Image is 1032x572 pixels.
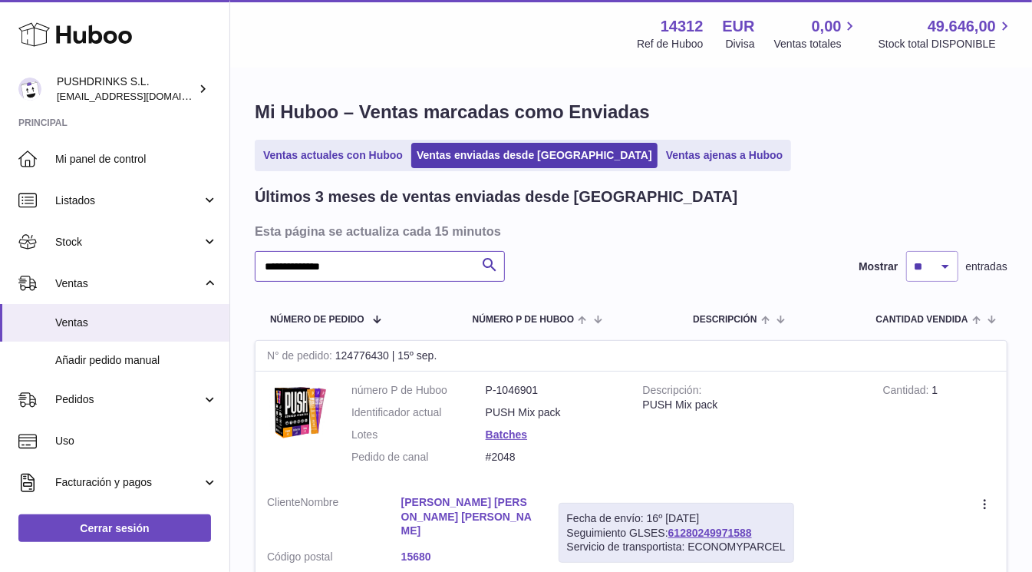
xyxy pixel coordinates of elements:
[876,315,968,325] span: Cantidad vendida
[18,514,211,542] a: Cerrar sesión
[267,495,401,543] dt: Nombre
[401,495,536,539] a: [PERSON_NAME] [PERSON_NAME] [PERSON_NAME]
[55,392,202,407] span: Pedidos
[661,143,789,168] a: Ventas ajenas a Huboo
[256,341,1007,372] div: 124776430 | 15º sep.
[928,16,996,37] span: 49.646,00
[351,450,486,465] dt: Pedido de canal
[473,315,574,325] span: número P de Huboo
[774,16,859,51] a: 0,00 Ventas totales
[267,550,401,568] dt: Código postal
[267,383,328,441] img: 143121750924561.png
[57,74,195,104] div: PUSHDRINKS S.L.
[859,260,898,274] label: Mostrar
[351,405,486,420] dt: Identificador actual
[723,16,755,37] strong: EUR
[879,37,1014,51] span: Stock total DISPONIBLE
[812,16,842,37] span: 0,00
[55,276,202,291] span: Ventas
[401,550,536,564] a: 15680
[726,37,755,51] div: Divisa
[255,100,1007,124] h1: Mi Huboo – Ventas marcadas como Enviadas
[966,260,1007,274] span: entradas
[258,143,408,168] a: Ventas actuales con Huboo
[774,37,859,51] span: Ventas totales
[872,372,1007,484] td: 1
[643,398,860,412] div: PUSH Mix pack
[486,450,620,465] dd: #2048
[879,16,1014,51] a: 49.646,00 Stock total DISPONIBLE
[567,511,786,526] div: Fecha de envío: 16º [DATE]
[55,353,218,368] span: Añadir pedido manual
[351,428,486,442] dt: Lotes
[270,315,364,325] span: Número de pedido
[55,193,202,208] span: Listados
[351,383,486,398] dt: número P de Huboo
[567,540,786,554] div: Servicio de transportista: ECONOMYPARCEL
[255,223,1004,240] h3: Esta página se actualiza cada 15 minutos
[559,503,794,564] div: Seguimiento GLSES:
[57,90,226,102] span: [EMAIL_ADDRESS][DOMAIN_NAME]
[411,143,658,168] a: Ventas enviadas desde [GEOGRAPHIC_DATA]
[255,187,737,207] h2: Últimos 3 meses de ventas enviadas desde [GEOGRAPHIC_DATA]
[668,527,752,539] a: 61280249971588
[55,434,218,448] span: Uso
[637,37,703,51] div: Ref de Huboo
[486,405,620,420] dd: PUSH Mix pack
[693,315,757,325] span: Descripción
[55,316,218,330] span: Ventas
[267,496,301,508] span: Cliente
[883,384,932,400] strong: Cantidad
[55,152,218,167] span: Mi panel de control
[267,349,335,365] strong: N° de pedido
[486,428,527,441] a: Batches
[661,16,704,37] strong: 14312
[486,383,620,398] dd: P-1046901
[643,384,702,400] strong: Descripción
[18,78,41,101] img: framos@pushdrinks.es
[55,235,202,250] span: Stock
[55,475,202,490] span: Facturación y pagos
